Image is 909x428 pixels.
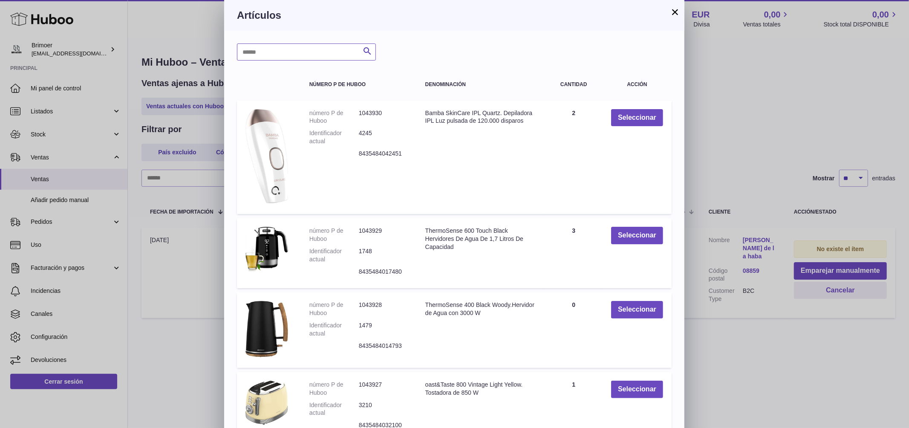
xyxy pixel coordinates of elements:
th: número P de Huboo [301,73,417,96]
button: × [670,7,680,17]
dd: 4245 [359,129,408,145]
td: 0 [545,292,603,367]
td: 3 [545,218,603,288]
dd: 1043928 [359,301,408,317]
dd: 1479 [359,321,408,338]
dt: número P de Huboo [309,109,359,125]
dd: 8435484017480 [359,268,408,276]
button: Seleccionar [611,301,663,318]
dt: número P de Huboo [309,227,359,243]
dt: Identificador actual [309,129,359,145]
dd: 1748 [359,247,408,263]
dd: 1043930 [359,109,408,125]
button: Seleccionar [611,109,663,127]
img: Bamba SkinCare IPL Quartz. Depiladora IPL Luz pulsada de 120.000 disparos [245,109,288,204]
div: Bamba SkinCare IPL Quartz. Depiladora IPL Luz pulsada de 120.000 disparos [425,109,537,125]
td: 2 [545,101,603,214]
th: Acción [603,73,672,96]
dd: 8435484042451 [359,150,408,158]
dt: Identificador actual [309,401,359,417]
th: Denominación [417,73,545,96]
h3: Artículos [237,9,672,22]
dt: Identificador actual [309,247,359,263]
dd: 3210 [359,401,408,417]
dt: número P de Huboo [309,301,359,317]
dt: número P de Huboo [309,381,359,397]
div: ThermoSense 600 Touch Black Hervidores De Agua De 1,7 Litros De Capacidad [425,227,537,251]
dd: 1043929 [359,227,408,243]
div: ThermoSense 400 Black Woody.Hervidor de Agua con 3000 W [425,301,537,317]
div: oast&Taste 800 Vintage Light Yellow. Tostadora de 850 W [425,381,537,397]
dd: 1043927 [359,381,408,397]
dt: Identificador actual [309,321,359,338]
button: Seleccionar [611,227,663,244]
img: ThermoSense 600 Touch Black Hervidores De Agua De 1,7 Litros De Capacidad [245,227,288,271]
img: oast&Taste 800 Vintage Light Yellow. Tostadora de 850 W [245,381,288,425]
th: Cantidad [545,73,603,96]
dd: 8435484014793 [359,342,408,350]
button: Seleccionar [611,381,663,398]
img: ThermoSense 400 Black Woody.Hervidor de Agua con 3000 W [245,301,288,357]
